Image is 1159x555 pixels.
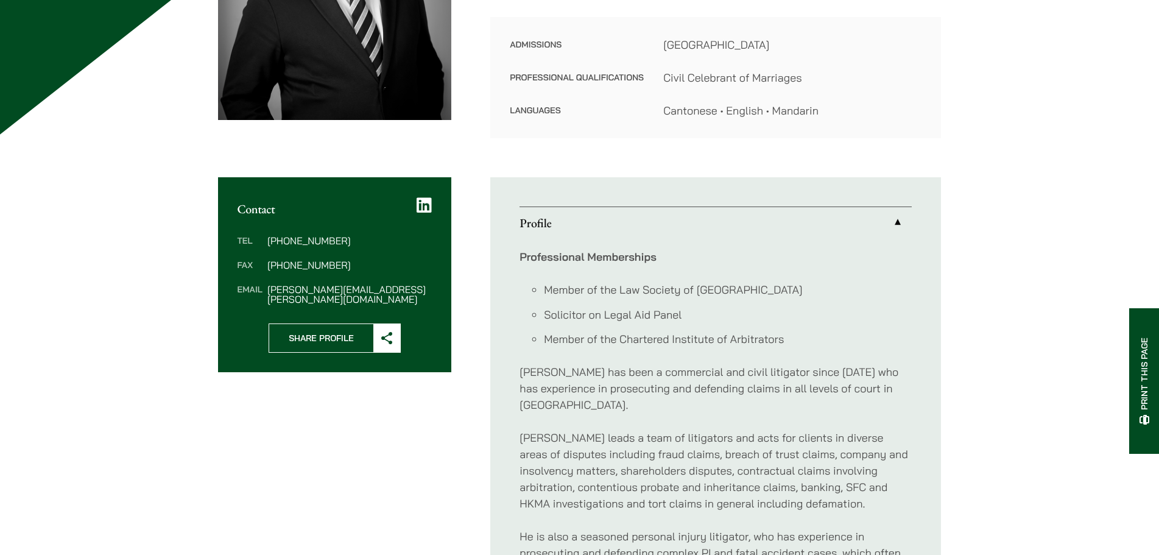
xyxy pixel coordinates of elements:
a: Profile [520,207,912,239]
dt: Fax [238,260,262,285]
dd: [GEOGRAPHIC_DATA] [663,37,921,53]
dd: Cantonese • English • Mandarin [663,102,921,119]
strong: Professional Memberships [520,250,657,264]
h2: Contact [238,202,432,216]
dd: [PHONE_NUMBER] [267,260,432,270]
p: [PERSON_NAME] leads a team of litigators and acts for clients in diverse areas of disputes includ... [520,430,912,512]
li: Member of the Chartered Institute of Arbitrators [544,331,912,347]
dt: Tel [238,236,262,260]
dt: Admissions [510,37,644,69]
dd: [PHONE_NUMBER] [267,236,432,246]
dt: Languages [510,102,644,119]
dt: Professional Qualifications [510,69,644,102]
dd: [PERSON_NAME][EMAIL_ADDRESS][PERSON_NAME][DOMAIN_NAME] [267,285,432,304]
a: LinkedIn [417,197,432,214]
dd: Civil Celebrant of Marriages [663,69,921,86]
button: Share Profile [269,323,401,353]
dt: Email [238,285,262,304]
span: Share Profile [269,324,373,352]
p: [PERSON_NAME] has been a commercial and civil litigator since [DATE] who has experience in prosec... [520,364,912,413]
li: Solicitor on Legal Aid Panel [544,306,912,323]
li: Member of the Law Society of [GEOGRAPHIC_DATA] [544,281,912,298]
